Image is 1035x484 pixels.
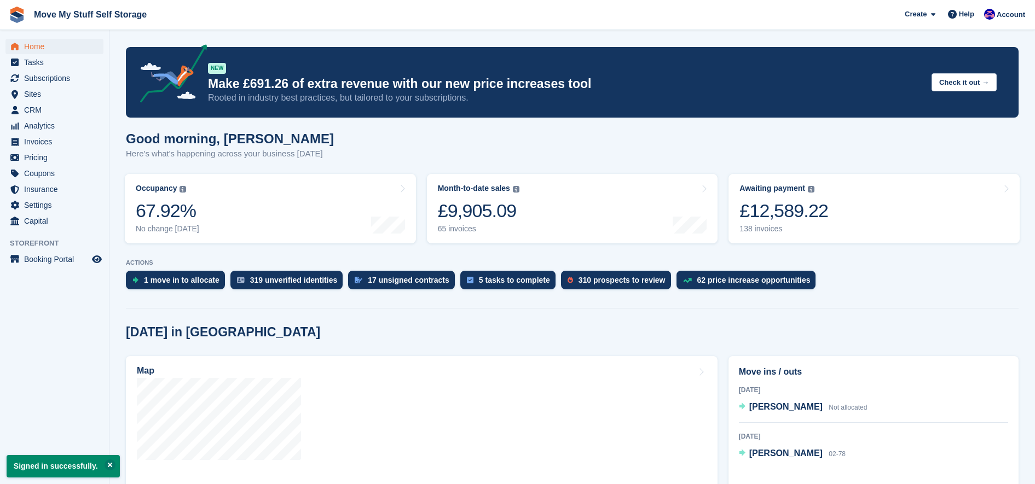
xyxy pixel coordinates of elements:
img: price-adjustments-announcement-icon-8257ccfd72463d97f412b2fc003d46551f7dbcb40ab6d574587a9cd5c0d94... [131,44,207,107]
span: Home [24,39,90,54]
div: [DATE] [739,431,1008,441]
img: Jade Whetnall [984,9,995,20]
a: 310 prospects to review [561,271,676,295]
div: 319 unverified identities [250,276,338,284]
a: Month-to-date sales £9,905.09 65 invoices [427,174,718,243]
a: Occupancy 67.92% No change [DATE] [125,174,416,243]
a: menu [5,39,103,54]
a: menu [5,86,103,102]
span: Storefront [10,238,109,249]
img: icon-info-grey-7440780725fd019a000dd9b08b2336e03edf1995a4989e88bcd33f0948082b44.svg [808,186,814,193]
span: Help [959,9,974,20]
span: Analytics [24,118,90,133]
img: icon-info-grey-7440780725fd019a000dd9b08b2336e03edf1995a4989e88bcd33f0948082b44.svg [513,186,519,193]
a: 17 unsigned contracts [348,271,460,295]
a: 319 unverified identities [230,271,349,295]
img: contract_signature_icon-13c848040528278c33f63329250d36e43548de30e8caae1d1a13099fd9432cc5.svg [355,277,362,283]
img: verify_identity-adf6edd0f0f0b5bbfe63781bf79b02c33cf7c696d77639b501bdc392416b5a36.svg [237,277,245,283]
div: 62 price increase opportunities [697,276,811,284]
div: NEW [208,63,226,74]
a: menu [5,166,103,181]
span: Capital [24,213,90,229]
img: icon-info-grey-7440780725fd019a000dd9b08b2336e03edf1995a4989e88bcd33f0948082b44.svg [180,186,186,193]
div: Month-to-date sales [438,184,510,193]
img: price_increase_opportunities-93ffe204e8149a01c8c9dc8f82e8f89637d9d84a8eef4429ea346261dce0b2c0.svg [683,278,692,283]
a: menu [5,213,103,229]
span: Create [905,9,927,20]
span: Subscriptions [24,71,90,86]
a: menu [5,197,103,213]
span: Booking Portal [24,252,90,267]
a: menu [5,252,103,267]
span: CRM [24,102,90,118]
p: Here's what's happening across your business [DATE] [126,148,334,160]
div: £12,589.22 [739,200,828,222]
span: Coupons [24,166,90,181]
p: ACTIONS [126,259,1019,266]
span: Tasks [24,55,90,70]
span: Account [997,9,1025,20]
button: Check it out → [932,73,997,91]
a: 5 tasks to complete [460,271,561,295]
img: task-75834270c22a3079a89374b754ae025e5fb1db73e45f91037f5363f120a921f8.svg [467,277,473,283]
span: 02-78 [829,450,846,458]
img: stora-icon-8386f47178a22dfd0bd8f6a31ec36ba5ce8667c1dd55bd0f319d3a0aa187defe.svg [9,7,25,23]
p: Signed in successfully. [7,455,120,477]
div: 1 move in to allocate [144,276,219,284]
h2: [DATE] in [GEOGRAPHIC_DATA] [126,325,320,340]
a: Preview store [90,253,103,266]
div: Awaiting payment [739,184,805,193]
div: 138 invoices [739,224,828,234]
a: menu [5,102,103,118]
div: 5 tasks to complete [479,276,550,284]
a: menu [5,134,103,149]
a: menu [5,182,103,197]
span: Insurance [24,182,90,197]
span: Not allocated [829,404,867,411]
a: menu [5,71,103,86]
img: prospect-51fa495bee0391a8d652442698ab0144808aea92771e9ea1ae160a38d050c398.svg [568,277,573,283]
h1: Good morning, [PERSON_NAME] [126,131,334,146]
div: No change [DATE] [136,224,199,234]
a: [PERSON_NAME] 02-78 [739,447,846,461]
a: menu [5,118,103,133]
p: Make £691.26 of extra revenue with our new price increases tool [208,76,923,92]
a: menu [5,55,103,70]
a: menu [5,150,103,165]
h2: Map [137,366,154,376]
div: 310 prospects to review [579,276,666,284]
div: [DATE] [739,385,1008,395]
a: 62 price increase opportunities [676,271,822,295]
span: [PERSON_NAME] [749,448,823,458]
span: Sites [24,86,90,102]
div: 17 unsigned contracts [368,276,449,284]
p: Rooted in industry best practices, but tailored to your subscriptions. [208,92,923,104]
a: Move My Stuff Self Storage [30,5,151,24]
img: move_ins_to_allocate_icon-fdf77a2bb77ea45bf5b3d319d69a93e2d87916cf1d5bf7949dd705db3b84f3ca.svg [132,277,138,283]
div: Occupancy [136,184,177,193]
a: [PERSON_NAME] Not allocated [739,400,868,415]
span: [PERSON_NAME] [749,402,823,411]
h2: Move ins / outs [739,365,1008,378]
a: Awaiting payment £12,589.22 138 invoices [728,174,1020,243]
span: Settings [24,197,90,213]
a: 1 move in to allocate [126,271,230,295]
div: 65 invoices [438,224,519,234]
span: Pricing [24,150,90,165]
div: 67.92% [136,200,199,222]
span: Invoices [24,134,90,149]
div: £9,905.09 [438,200,519,222]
